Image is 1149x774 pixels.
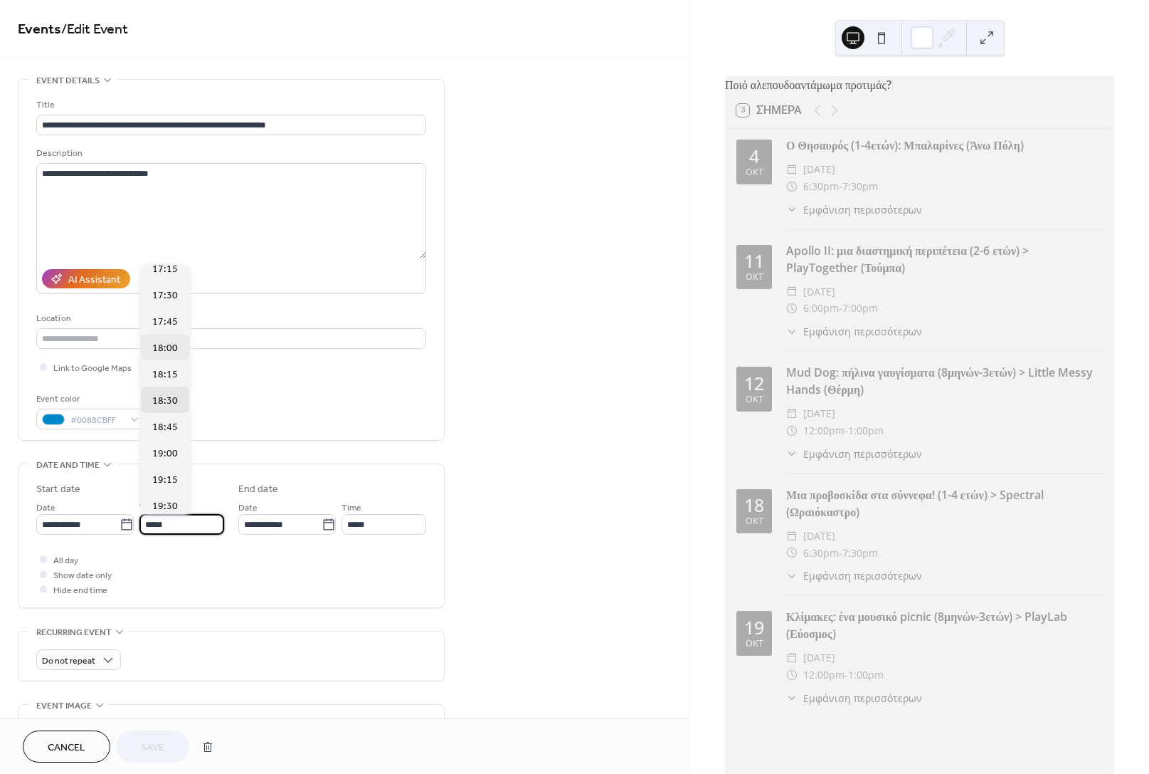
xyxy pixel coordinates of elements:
[786,691,922,706] button: ​Εμφάνιση περισσότερων
[36,98,423,113] div: Title
[786,568,922,583] button: ​Εμφάνιση περισσότερων
[786,608,1103,642] div: Κλίμακες: ένα μουσικό picnic (8μηνών-3ετών) > PlayLab (Εύοσμος)
[139,501,159,516] span: Time
[786,178,798,195] div: ​
[152,341,178,356] span: 18:00
[36,146,423,161] div: Description
[803,649,835,666] span: [DATE]
[803,283,835,300] span: [DATE]
[744,619,764,637] div: 19
[36,482,80,497] div: Start date
[746,517,763,526] div: Οκτ
[786,202,798,217] div: ​
[803,666,844,684] span: 12:00pm
[839,178,842,195] span: -
[746,168,763,177] div: Οκτ
[746,639,763,649] div: Οκτ
[23,731,110,763] button: Cancel
[341,501,361,516] span: Time
[839,300,842,317] span: -
[48,741,85,755] span: Cancel
[36,458,100,473] span: Date and time
[786,300,798,317] div: ​
[842,545,878,562] span: 7:30pm
[53,583,107,598] span: Hide end time
[61,16,128,43] span: / Edit Event
[42,269,130,288] button: AI Assistant
[803,528,835,545] span: [DATE]
[749,147,759,165] div: 4
[152,315,178,330] span: 17:45
[746,395,763,404] div: Οκτ
[844,422,848,439] span: -
[803,568,922,583] span: Εμφάνιση περισσότερων
[725,76,1114,93] div: Ποιό αλεπουδοαντάμωμα προτιμάς?
[786,666,798,684] div: ​
[152,288,178,303] span: 17:30
[70,413,123,428] span: #0088CBFF
[848,422,884,439] span: 1:00pm
[152,473,178,488] span: 19:15
[786,405,798,422] div: ​
[786,568,798,583] div: ​
[152,262,178,277] span: 17:15
[152,446,178,461] span: 19:00
[36,311,423,326] div: Location
[18,16,61,43] a: Events
[786,137,1103,154] div: Ο Θησαυρός (1-4ετών): Μπαλαρίνες (Άνω Πόλη)
[786,649,798,666] div: ​
[53,553,78,568] span: All day
[42,653,95,669] span: Do not repeat
[803,405,835,422] span: [DATE]
[803,545,839,562] span: 6:30pm
[786,691,798,706] div: ​
[152,499,178,514] span: 19:30
[152,420,178,435] span: 18:45
[803,422,844,439] span: 12:00pm
[744,252,764,270] div: 11
[53,361,132,376] span: Link to Google Maps
[786,202,922,217] button: ​Εμφάνιση περισσότερων
[786,324,922,339] button: ​Εμφάνιση περισσότερων
[803,691,922,706] span: Εμφάνιση περισσότερων
[786,161,798,178] div: ​
[786,242,1103,276] div: Apollo II: μια διαστημική περιπέτεια (2-6 ετών) > PlayTogether (Τούμπα)
[803,202,922,217] span: Εμφάνιση περισσότερων
[786,545,798,562] div: ​
[803,300,839,317] span: 6:00pm
[803,446,922,461] span: Εμφάνιση περισσότερων
[848,666,884,684] span: 1:00pm
[786,446,798,461] div: ​
[238,501,258,516] span: Date
[842,300,878,317] span: 7:00pm
[36,625,112,640] span: Recurring event
[36,501,55,516] span: Date
[36,699,92,713] span: Event image
[786,446,922,461] button: ​Εμφάνιση περισσότερων
[746,273,763,282] div: Οκτ
[786,283,798,300] div: ​
[68,273,120,288] div: AI Assistant
[786,486,1103,521] div: Μια προβοσκίδα στα σύννεφα! (1-4 ετών) > Spectral (Ωραιόκαστρο)
[53,568,112,583] span: Show date only
[839,545,842,562] span: -
[844,666,848,684] span: -
[152,367,178,382] span: 18:15
[152,394,178,409] span: 18:30
[803,324,922,339] span: Εμφάνιση περισσότερων
[36,392,143,407] div: Event color
[744,375,764,392] div: 12
[803,178,839,195] span: 6:30pm
[744,496,764,514] div: 18
[786,422,798,439] div: ​
[786,528,798,545] div: ​
[786,324,798,339] div: ​
[786,364,1103,398] div: Mud Dog: πήλινα γαυγίσματα (8μηνών-3ετών) > Little Messy Hands (Θέρμη)
[842,178,878,195] span: 7:30pm
[238,482,278,497] div: End date
[36,73,100,88] span: Event details
[803,161,835,178] span: [DATE]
